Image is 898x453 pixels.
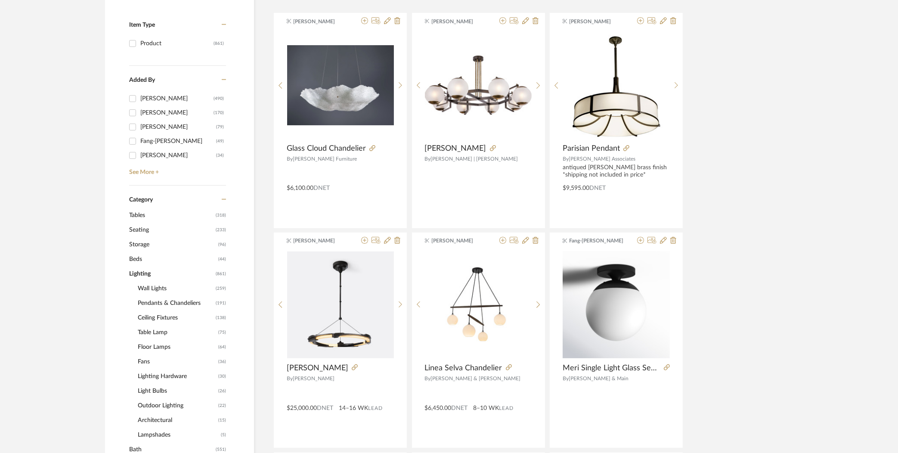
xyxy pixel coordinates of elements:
[563,251,670,358] img: Meri Single Light Glass Semi Flush Mount
[216,134,224,148] div: (49)
[339,404,368,413] span: 14–16 WK
[218,399,226,413] span: (22)
[138,325,216,340] span: Table Lamp
[218,238,226,251] span: (96)
[368,405,383,411] span: Lead
[570,237,624,245] span: Fang-[PERSON_NAME]
[138,369,216,384] span: Lighting Hardware
[567,31,666,139] img: Parisian Pendant
[218,413,226,427] span: (15)
[293,376,334,381] span: [PERSON_NAME]
[216,223,226,237] span: (233)
[138,296,214,310] span: Pendants & Chandeliers
[129,252,216,267] span: Beds
[129,223,214,237] span: Seating
[431,237,486,245] span: [PERSON_NAME]
[214,106,224,120] div: (170)
[138,354,216,369] span: Fans
[569,376,629,381] span: [PERSON_NAME] & Main
[425,156,431,161] span: By
[140,92,214,105] div: [PERSON_NAME]
[218,252,226,266] span: (44)
[214,92,224,105] div: (490)
[425,259,532,350] img: Linea Selva Chandelier
[129,22,155,28] span: Item Type
[221,428,226,442] span: (5)
[216,208,226,222] span: (318)
[563,185,589,191] span: $9,595.00
[214,37,224,50] div: (861)
[129,267,214,281] span: Lighting
[317,405,333,411] span: DNET
[218,369,226,383] span: (30)
[563,164,670,179] div: antiqued [PERSON_NAME] brass finish *shipping not included in price*
[563,363,660,373] span: Meri Single Light Glass Semi Flush Mount
[216,267,226,281] span: (861)
[431,156,518,161] span: [PERSON_NAME] | [PERSON_NAME]
[293,156,357,161] span: [PERSON_NAME] Furniture
[138,281,214,296] span: Wall Lights
[425,54,532,117] img: Limantour Chandelier
[425,363,502,373] span: Linea Selva Chandelier
[287,185,313,191] span: $6,100.00
[140,37,214,50] div: Product
[287,144,366,153] span: Glass Cloud Chandelier
[138,340,216,354] span: Floor Lamps
[127,162,226,176] a: See More +
[216,149,224,162] div: (34)
[294,18,348,25] span: [PERSON_NAME]
[425,376,431,381] span: By
[563,156,569,161] span: By
[474,404,499,413] span: 8–10 WK
[287,405,317,411] span: $25,000.00
[218,340,226,354] span: (64)
[218,384,226,398] span: (26)
[287,45,394,125] img: Glass Cloud Chandelier
[218,326,226,339] span: (75)
[569,156,635,161] span: [PERSON_NAME] Associates
[452,405,468,411] span: DNET
[570,18,624,25] span: [PERSON_NAME]
[138,384,216,398] span: Light Bulbs
[138,310,214,325] span: Ceiling Fixtures
[216,282,226,295] span: (259)
[287,376,293,381] span: By
[425,405,452,411] span: $6,450.00
[287,363,348,373] span: [PERSON_NAME]
[218,355,226,369] span: (36)
[129,196,153,204] span: Category
[140,106,214,120] div: [PERSON_NAME]
[287,156,293,161] span: By
[589,185,606,191] span: DNET
[287,251,394,358] img: Aurora Chandelier
[313,185,330,191] span: DNET
[129,208,214,223] span: Tables
[216,311,226,325] span: (138)
[138,413,216,428] span: Architectural
[499,405,514,411] span: Lead
[431,376,521,381] span: [PERSON_NAME] & [PERSON_NAME]
[129,77,155,83] span: Added By
[431,18,486,25] span: [PERSON_NAME]
[140,134,216,148] div: Fang-[PERSON_NAME]
[294,237,348,245] span: [PERSON_NAME]
[425,144,486,153] span: [PERSON_NAME]
[138,398,216,413] span: Outdoor Lighting
[563,376,569,381] span: By
[216,296,226,310] span: (191)
[140,149,216,162] div: [PERSON_NAME]
[563,144,620,153] span: Parisian Pendant
[138,428,219,442] span: Lampshades
[129,237,216,252] span: Storage
[216,120,224,134] div: (79)
[140,120,216,134] div: [PERSON_NAME]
